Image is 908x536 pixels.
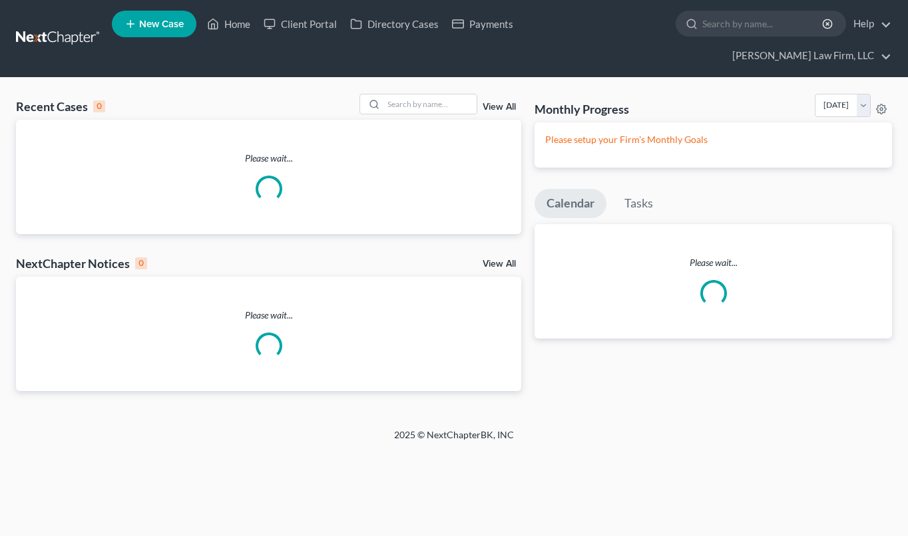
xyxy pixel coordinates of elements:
p: Please wait... [16,309,521,322]
a: Payments [445,12,520,36]
a: Help [847,12,891,36]
a: Client Portal [257,12,343,36]
a: [PERSON_NAME] Law Firm, LLC [726,44,891,68]
div: 0 [93,100,105,112]
span: New Case [139,19,184,29]
h3: Monthly Progress [535,101,629,117]
a: Home [200,12,257,36]
p: Please setup your Firm's Monthly Goals [545,133,881,146]
a: Calendar [535,189,606,218]
a: View All [483,102,516,112]
p: Please wait... [16,152,521,165]
a: Directory Cases [343,12,445,36]
a: View All [483,259,516,269]
div: 0 [135,257,147,269]
p: Please wait... [535,256,892,269]
input: Search by name... [702,11,824,36]
a: Tasks [612,189,665,218]
div: 2025 © NextChapterBK, INC [75,428,833,452]
input: Search by name... [383,94,477,114]
div: Recent Cases [16,98,105,114]
div: NextChapter Notices [16,255,147,271]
